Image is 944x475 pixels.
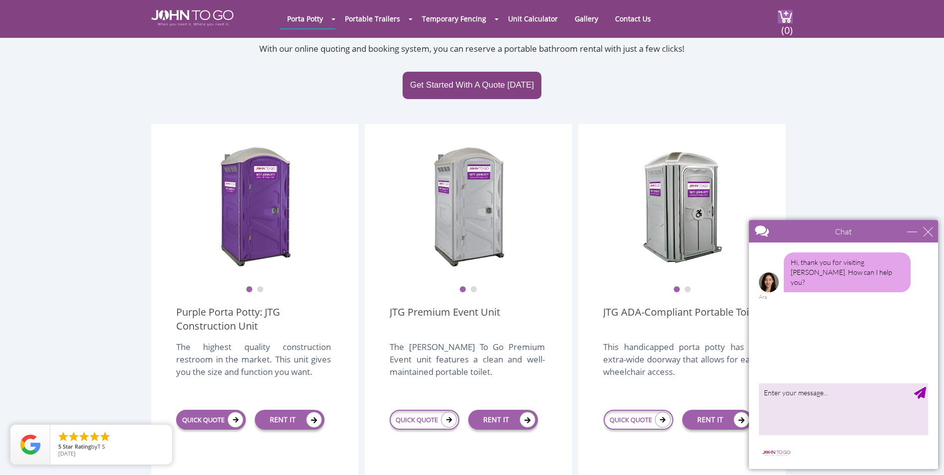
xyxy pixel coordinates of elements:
a: QUICK QUOTE [604,410,673,430]
button: 1 of 2 [246,286,253,293]
li:  [89,431,101,443]
a: Get Started With A Quote [DATE] [403,72,541,99]
a: Porta Potty [280,9,330,28]
p: With our online quoting and booking system, you can reserve a portable bathroom rental with just ... [151,43,793,55]
iframe: Live Chat Box [743,214,944,475]
a: Purple Porta Potty: JTG Construction Unit [176,305,333,333]
span: T S [98,443,105,450]
span: (0) [781,15,793,37]
a: Unit Calculator [501,9,565,28]
div: This handicapped porta potty has an extra-wide doorway that allows for easy wheelchair access. [603,341,758,388]
a: RENT IT [468,410,538,430]
span: by [58,444,164,451]
a: Gallery [567,9,606,28]
div: The [PERSON_NAME] To Go Premium Event unit features a clean and well-maintained portable toilet. [390,341,544,388]
a: QUICK QUOTE [390,410,459,430]
img: cart a [778,10,793,23]
a: Contact Us [608,9,658,28]
a: RENT IT [682,410,752,430]
li:  [78,431,90,443]
button: 2 of 2 [684,286,691,293]
a: Temporary Fencing [415,9,494,28]
button: 2 of 2 [470,286,477,293]
img: ADA Handicapped Accessible Unit [642,144,722,268]
span: 5 [58,443,61,450]
a: Portable Trailers [337,9,408,28]
div: The highest quality construction restroom in the market. This unit gives you the size and functio... [176,341,331,388]
li:  [68,431,80,443]
a: JTG ADA-Compliant Portable Toilet [603,305,760,333]
button: 2 of 2 [257,286,264,293]
li:  [99,431,111,443]
a: QUICK QUOTE [176,410,246,430]
span: Star Rating [63,443,91,450]
a: JTG Premium Event Unit [390,305,500,333]
span: [DATE] [58,450,76,457]
button: 1 of 2 [459,286,466,293]
li:  [57,431,69,443]
a: RENT IT [255,410,324,430]
img: JOHN to go [151,10,233,26]
img: Review Rating [20,435,40,455]
button: 1 of 2 [673,286,680,293]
